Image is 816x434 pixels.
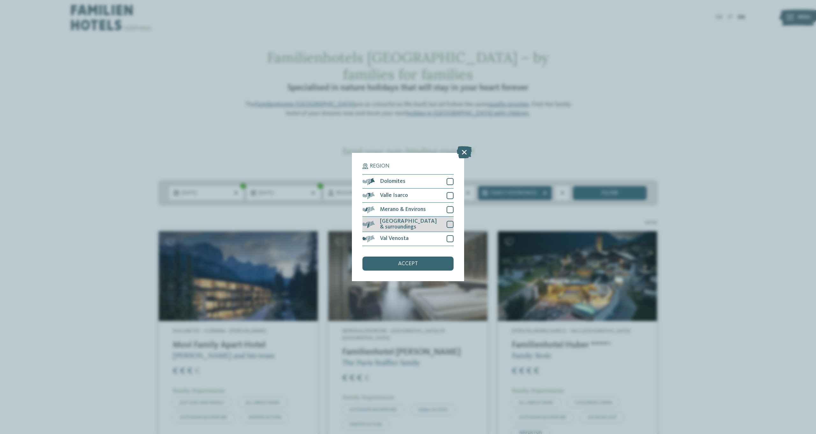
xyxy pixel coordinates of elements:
[398,261,418,267] span: accept
[380,219,441,230] span: [GEOGRAPHIC_DATA] & surroundings
[380,207,426,213] span: Merano & Environs
[370,163,390,169] span: Region
[380,193,408,198] span: Valle Isarco
[380,179,405,184] span: Dolomites
[380,236,409,242] span: Val Venosta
